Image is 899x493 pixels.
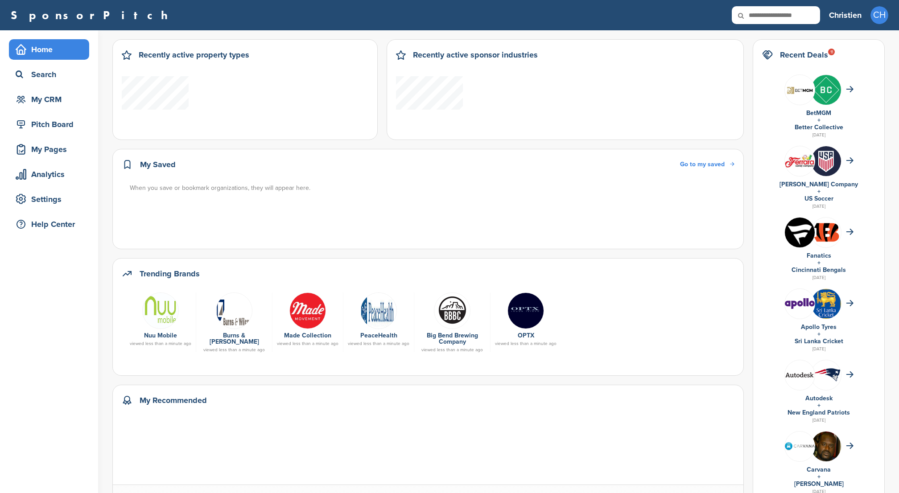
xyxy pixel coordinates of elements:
a: Settings [9,189,89,210]
a: Analytics [9,164,89,185]
h2: Recently active property types [139,49,249,61]
a: Nuu mobile logo 01 [130,292,191,328]
span: CH [870,6,888,24]
img: Data [785,372,815,378]
a: Nuu Mobile [144,332,177,339]
a: Go to my saved [680,160,734,169]
img: Nuu mobile logo 01 [142,292,179,329]
img: Okcnagxi 400x400 [785,218,815,247]
h2: Trending Brands [140,267,200,280]
img: Data [289,292,326,329]
img: Data [785,298,815,309]
a: + [817,330,821,338]
div: viewed less than a minute ago [277,341,338,346]
a: Big Bend Brewing Company [427,332,478,345]
img: Ferrara candy logo [785,154,815,168]
a: PeaceHealth [360,332,397,339]
img: Inc kuuz 400x400 [811,75,841,105]
h2: Recent Deals [780,49,828,61]
img: Data?1415811651 [811,368,841,382]
img: Open uri20141112 64162 1b628ae?1415808232 [811,289,841,319]
a: OPTX [518,332,534,339]
div: Pitch Board [13,116,89,132]
img: Data?1415808195 [811,222,841,243]
div: Search [13,66,89,82]
div: [DATE] [762,202,875,210]
a: Cincinnati Bengals [792,266,846,274]
a: My Pages [9,139,89,160]
div: [DATE] [762,416,875,424]
h2: My Recommended [140,394,207,407]
img: whvs id 400x400 [811,146,841,176]
a: Data [277,292,338,328]
a: Fanatics [807,252,831,259]
div: 11 [828,49,835,55]
a: + [817,473,821,481]
h3: Christien [829,9,862,21]
div: Home [13,41,89,58]
div: [DATE] [762,274,875,282]
a: SponsorPitch [11,9,173,21]
a: US Soccer [804,195,833,202]
a: [PERSON_NAME] [794,480,844,488]
div: My CRM [13,91,89,107]
div: Help Center [13,216,89,232]
div: [DATE] [762,345,875,353]
a: Home [9,39,89,60]
a: Carvana [807,466,831,473]
a: 225px peacehealth logo [348,292,409,328]
div: viewed less than a minute ago [201,348,268,352]
a: Pitch Board [9,114,89,135]
a: + [817,116,821,124]
img: Screen shot 2015 12 01 at 11.21.33 am [216,292,252,329]
div: viewed less than a minute ago [348,341,409,346]
h2: My Saved [140,158,176,171]
div: My Pages [13,141,89,157]
a: [PERSON_NAME] Company [779,181,858,188]
a: Christien [829,5,862,25]
a: + [817,188,821,195]
div: viewed less than a minute ago [130,341,191,346]
a: Screen shot 2015 12 01 at 11.21.33 am [201,292,268,328]
span: Go to my saved [680,160,725,168]
a: + [817,259,821,267]
img: 225px peacehealth logo [360,292,397,329]
div: [DATE] [762,131,875,139]
img: Optx [507,292,544,329]
h2: Recently active sponsor industries [413,49,538,61]
div: Analytics [13,166,89,182]
a: Sri Lanka Cricket [795,337,843,345]
a: Burns & [PERSON_NAME] [210,332,259,345]
img: Screen shot 2020 11 05 at 10.46.00 am [785,82,815,97]
a: Search [9,64,89,85]
div: Settings [13,191,89,207]
a: Made Collection [284,332,331,339]
a: My CRM [9,89,89,110]
img: Bigb [434,292,470,329]
a: Better Collective [795,123,843,131]
a: Apollo Tyres [801,323,837,331]
img: Shaquille o'neal in 2011 (cropped) [811,431,841,466]
div: When you save or bookmark organizations, they will appear here. [130,183,735,193]
img: Carvana logo [785,442,815,450]
div: viewed less than a minute ago [419,348,486,352]
a: New England Patriots [788,409,850,416]
a: Help Center [9,214,89,234]
a: + [817,402,821,409]
a: BetMGM [806,109,831,117]
a: Bigb [419,292,486,328]
a: Optx [495,292,557,328]
a: Autodesk [805,394,833,402]
div: viewed less than a minute ago [495,341,557,346]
